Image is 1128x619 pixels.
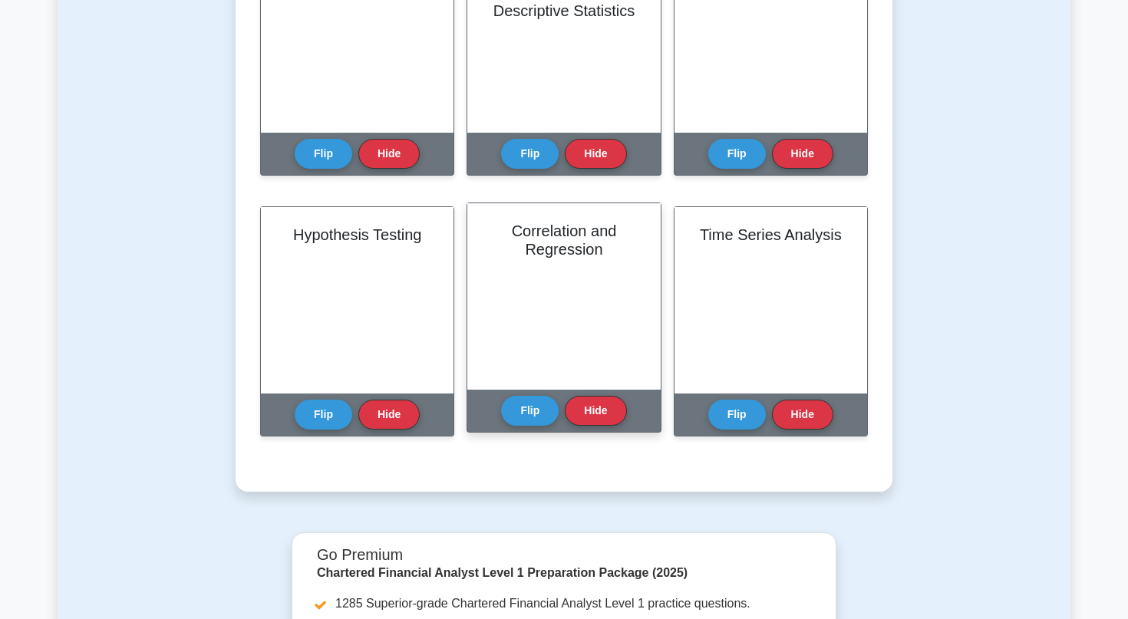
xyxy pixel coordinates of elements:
[693,226,849,244] h2: Time Series Analysis
[772,139,833,169] button: Hide
[708,139,766,169] button: Flip
[358,400,420,430] button: Hide
[358,139,420,169] button: Hide
[565,396,626,426] button: Hide
[486,222,642,258] h2: Correlation and Regression
[279,226,435,244] h2: Hypothesis Testing
[772,400,833,430] button: Hide
[295,139,352,169] button: Flip
[295,400,352,430] button: Flip
[565,139,626,169] button: Hide
[501,139,559,169] button: Flip
[501,396,559,426] button: Flip
[708,400,766,430] button: Flip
